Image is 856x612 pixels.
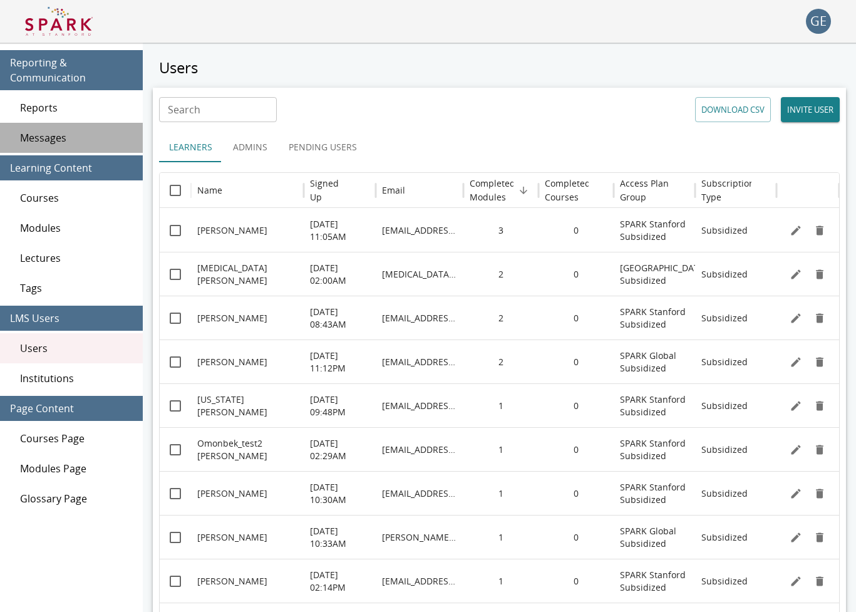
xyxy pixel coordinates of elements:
svg: Edit [790,400,802,412]
p: SPARK Stanford Subsidized [620,437,689,462]
button: Edit [786,572,805,591]
span: Learning Content [10,160,133,175]
button: Edit [786,528,805,547]
button: Delete [810,440,829,459]
div: 2 [463,296,539,340]
p: [DATE] 02:14PM [310,569,369,594]
span: Page Content [10,401,133,416]
div: samthapa@stanford.edu [376,296,463,340]
p: Subsidized [701,268,748,281]
p: [PERSON_NAME] [197,575,267,588]
div: 0 [539,515,614,559]
button: Edit [786,484,805,503]
p: [DATE] 11:12PM [310,350,369,375]
p: Subsidized [701,312,748,324]
svg: Edit [790,224,802,237]
svg: Remove [813,356,826,368]
button: Delete [810,528,829,547]
div: ddrichma@stanford.edu [376,208,463,252]
svg: Remove [813,575,826,588]
button: Learners [159,132,222,162]
div: gtully@stanford.edu [376,383,463,427]
h6: Subscription Type [701,177,755,204]
p: SPARK Stanford Subsidized [620,569,689,594]
button: Delete [810,572,829,591]
div: Email [382,184,405,196]
p: SPARK Global Subsidized [620,525,689,550]
button: Delete [810,353,829,371]
div: 1 [463,427,539,471]
div: 0 [539,559,614,603]
p: Subsidized [701,356,748,368]
button: Edit [786,440,805,459]
img: Logo of SPARK at Stanford [25,6,93,36]
div: Name [197,184,222,196]
button: Edit [786,397,805,415]
div: 3 [463,208,539,252]
h6: Completed Courses [545,177,590,204]
div: 1 [463,515,539,559]
p: [DATE] 11:05AM [310,218,369,243]
span: Users [20,341,133,356]
svg: Remove [813,487,826,500]
span: Tags [20,281,133,296]
svg: Remove [813,400,826,412]
svg: Remove [813,443,826,456]
span: Courses Page [20,431,133,446]
p: [PERSON_NAME] [197,312,267,324]
button: Sort [515,182,532,199]
svg: Remove [813,224,826,237]
div: GE [806,9,831,34]
p: Subsidized [701,400,748,412]
button: Delete [810,309,829,328]
span: Lectures [20,251,133,266]
div: 0 [539,296,614,340]
svg: Edit [790,487,802,500]
div: ekaras@stanford.edu [376,559,463,603]
div: user types [159,132,840,162]
p: Subsidized [701,487,748,500]
button: Delete [810,265,829,284]
div: mandimutsiratinashe@yahoo.com [376,340,463,383]
button: Sort [352,182,369,199]
div: 0 [539,427,614,471]
h5: Users [153,58,846,78]
span: Modules Page [20,461,133,476]
p: Subsidized [701,575,748,588]
button: Sort [224,182,241,199]
svg: Remove [813,312,826,324]
button: Edit [786,265,805,284]
p: [PERSON_NAME] [197,531,267,544]
p: [DATE] 10:30AM [310,481,369,506]
span: Courses [20,190,133,205]
div: 0 [539,340,614,383]
button: Admins [222,132,279,162]
button: Edit [786,309,805,328]
span: Messages [20,130,133,145]
div: omonbek.salaev+test2st@ivelum.com [376,427,463,471]
button: Sort [590,182,607,199]
p: Omonbek_test2 [PERSON_NAME] [197,437,297,462]
div: 0 [539,208,614,252]
p: [PERSON_NAME] [197,224,267,237]
div: 1 [463,383,539,427]
p: Subsidized [701,443,748,456]
button: Invite user [781,97,840,122]
p: [PERSON_NAME] [197,487,267,500]
span: Modules [20,220,133,236]
span: Institutions [20,371,133,386]
span: Reporting & Communication [10,55,133,85]
svg: Edit [790,268,802,281]
div: janellas@stanford.edu [376,471,463,515]
p: SPARK Global Subsidized [620,350,689,375]
div: 2 [463,252,539,296]
p: [DATE] 10:33AM [310,525,369,550]
p: [GEOGRAPHIC_DATA] Subsidized [620,262,708,287]
button: account of current user [806,9,831,34]
h6: Signed Up [310,177,351,204]
p: [DATE] 09:48PM [310,393,369,418]
p: [US_STATE][PERSON_NAME] [197,393,297,418]
svg: Edit [790,531,802,544]
svg: Remove [813,531,826,544]
button: Edit [786,353,805,371]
